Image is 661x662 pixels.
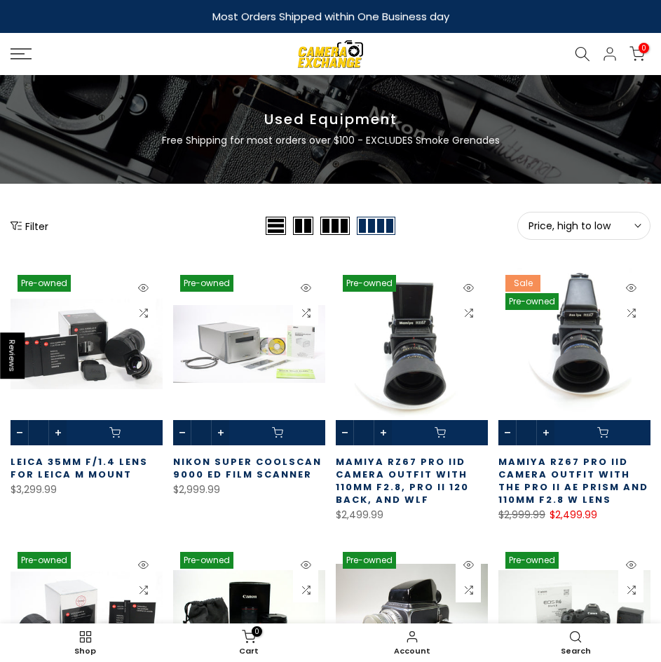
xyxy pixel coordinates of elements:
[167,627,330,658] a: 0 Cart
[550,506,597,524] ins: $2,499.99
[336,506,488,524] div: $2,499.99
[68,132,594,149] p: Free Shipping for most orders over $100 - EXCLUDES Smoke Grenades
[336,455,469,506] a: Mamiya RZ67 Pro IID Camera Outfit with 110MM F2.8, Pro II 120 Back, and WLF
[11,219,48,233] button: Show filters
[173,481,325,499] div: $2,999.99
[11,455,148,481] a: Leica 35mm f/1.4 Lens for Leica M Mount
[212,9,449,24] strong: Most Orders Shipped within One Business day
[498,508,545,522] del: $2,999.99
[173,455,322,481] a: Nikon Super Coolscan 9000 ED Film Scanner
[252,626,262,637] span: 0
[174,647,323,655] span: Cart
[501,647,650,655] span: Search
[494,627,657,658] a: Search
[11,110,650,128] h3: Used Equipment
[338,647,487,655] span: Account
[331,627,494,658] a: Account
[639,43,649,53] span: 0
[517,212,650,240] button: Price, high to low
[11,481,163,499] div: $3,299.99
[629,46,645,62] a: 0
[529,219,639,232] span: Price, high to low
[498,455,648,506] a: Mamiya RZ67 Pro IID Camera Outfit with the Pro II AE Prism and 110MM F2.8 W Lens
[11,647,160,655] span: Shop
[4,627,167,658] a: Shop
